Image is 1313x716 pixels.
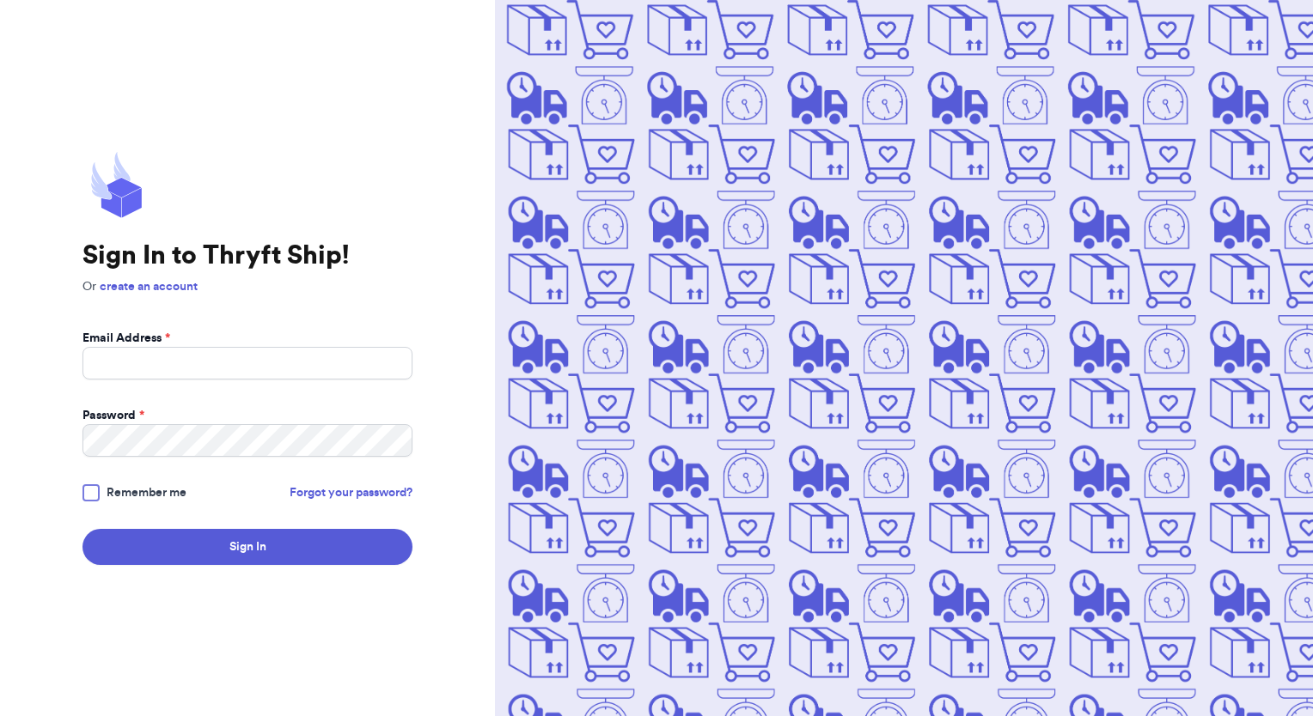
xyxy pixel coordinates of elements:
p: Or [82,278,412,295]
a: create an account [100,281,198,293]
span: Remember me [107,484,186,501]
label: Password [82,407,144,424]
a: Forgot your password? [290,484,412,501]
button: Sign In [82,529,412,565]
label: Email Address [82,330,170,347]
h1: Sign In to Thryft Ship! [82,240,412,271]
